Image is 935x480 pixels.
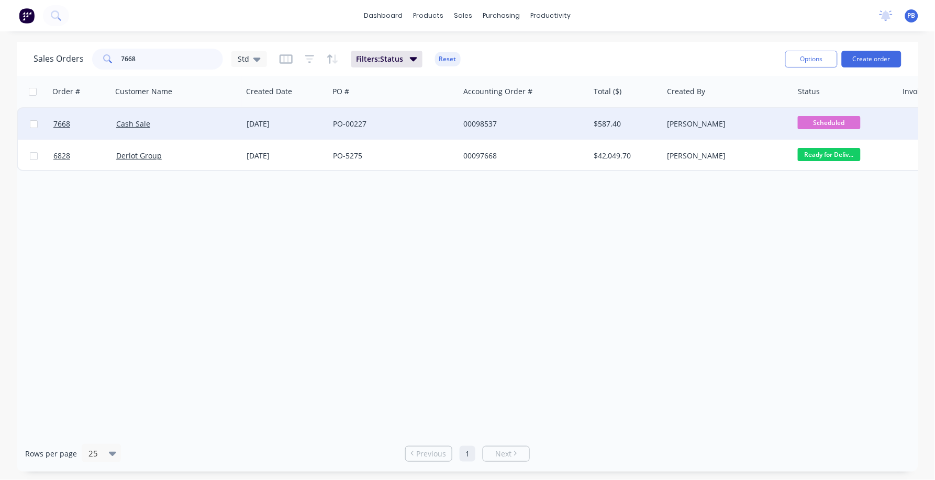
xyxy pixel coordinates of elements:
div: Created Date [246,86,292,97]
button: Options [785,51,838,67]
span: 7668 [53,119,70,129]
div: PO-5275 [333,151,449,161]
div: products [408,8,449,24]
a: 7668 [53,108,116,140]
a: dashboard [359,8,408,24]
button: Filters:Status [351,51,422,67]
div: Created By [667,86,706,97]
a: 6828 [53,140,116,172]
div: Customer Name [115,86,172,97]
div: PO-00227 [333,119,449,129]
div: $42,049.70 [594,151,655,161]
button: Create order [842,51,901,67]
div: [PERSON_NAME] [667,119,783,129]
div: PO # [332,86,349,97]
span: Filters: Status [357,54,404,64]
div: [DATE] [247,151,325,161]
a: Cash Sale [116,119,150,129]
div: purchasing [478,8,526,24]
ul: Pagination [401,446,534,462]
a: Page 1 is your current page [460,446,475,462]
input: Search... [121,49,224,70]
span: Next [495,449,511,459]
a: Previous page [406,449,452,459]
span: Std [238,53,249,64]
span: Previous [417,449,447,459]
img: Factory [19,8,35,24]
div: sales [449,8,478,24]
button: Reset [435,52,461,66]
div: [DATE] [247,119,325,129]
span: 6828 [53,151,70,161]
h1: Sales Orders [34,54,84,64]
div: Accounting Order # [463,86,532,97]
span: Ready for Deliv... [798,148,861,161]
span: Rows per page [25,449,77,459]
span: Scheduled [798,116,861,129]
a: Derlot Group [116,151,162,161]
div: [PERSON_NAME] [667,151,783,161]
div: 00097668 [463,151,580,161]
div: 00098537 [463,119,580,129]
span: PB [908,11,916,20]
div: Total ($) [594,86,622,97]
div: Status [798,86,820,97]
div: Order # [52,86,80,97]
div: productivity [526,8,576,24]
a: Next page [483,449,529,459]
div: $587.40 [594,119,655,129]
